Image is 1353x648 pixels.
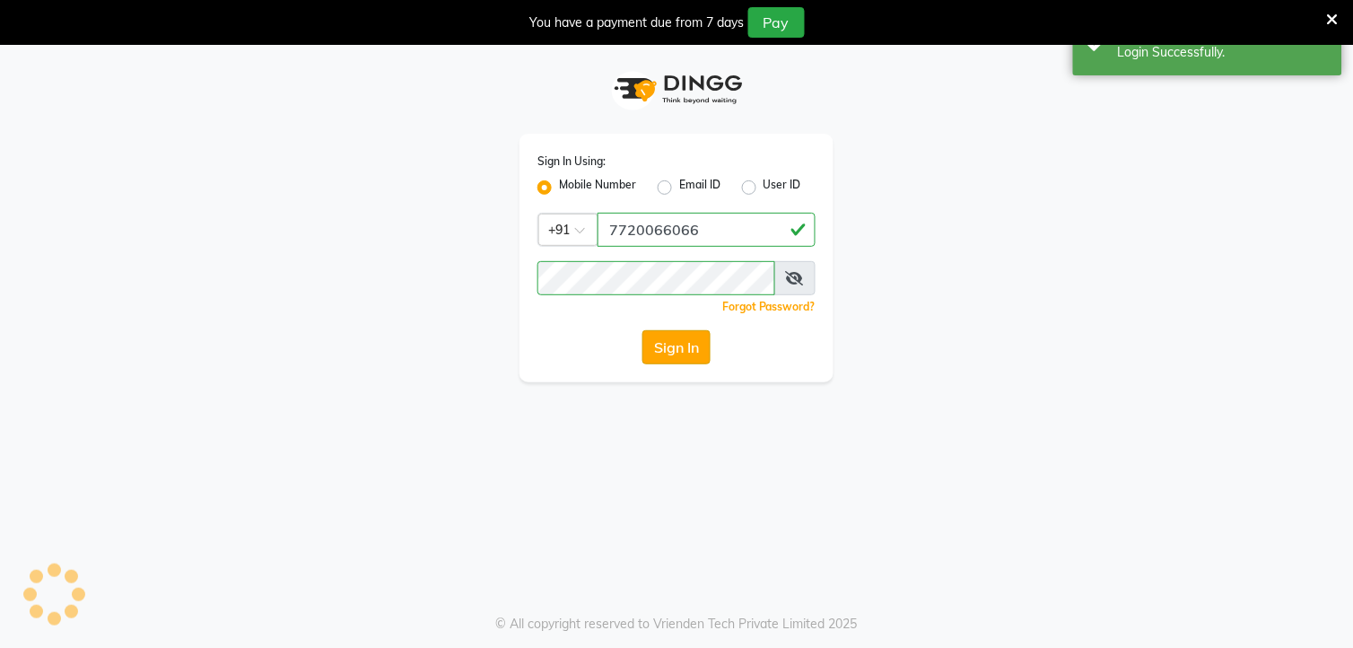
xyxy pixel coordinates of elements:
label: User ID [764,177,801,198]
div: You have a payment due from 7 days [530,13,745,32]
label: Sign In Using: [537,153,606,170]
input: Username [537,261,775,295]
input: Username [598,213,816,247]
a: Forgot Password? [722,300,816,313]
label: Email ID [679,177,720,198]
button: Pay [748,7,805,38]
label: Mobile Number [559,177,636,198]
img: logo1.svg [605,63,748,116]
div: Login Successfully. [1118,43,1329,62]
button: Sign In [642,330,711,364]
